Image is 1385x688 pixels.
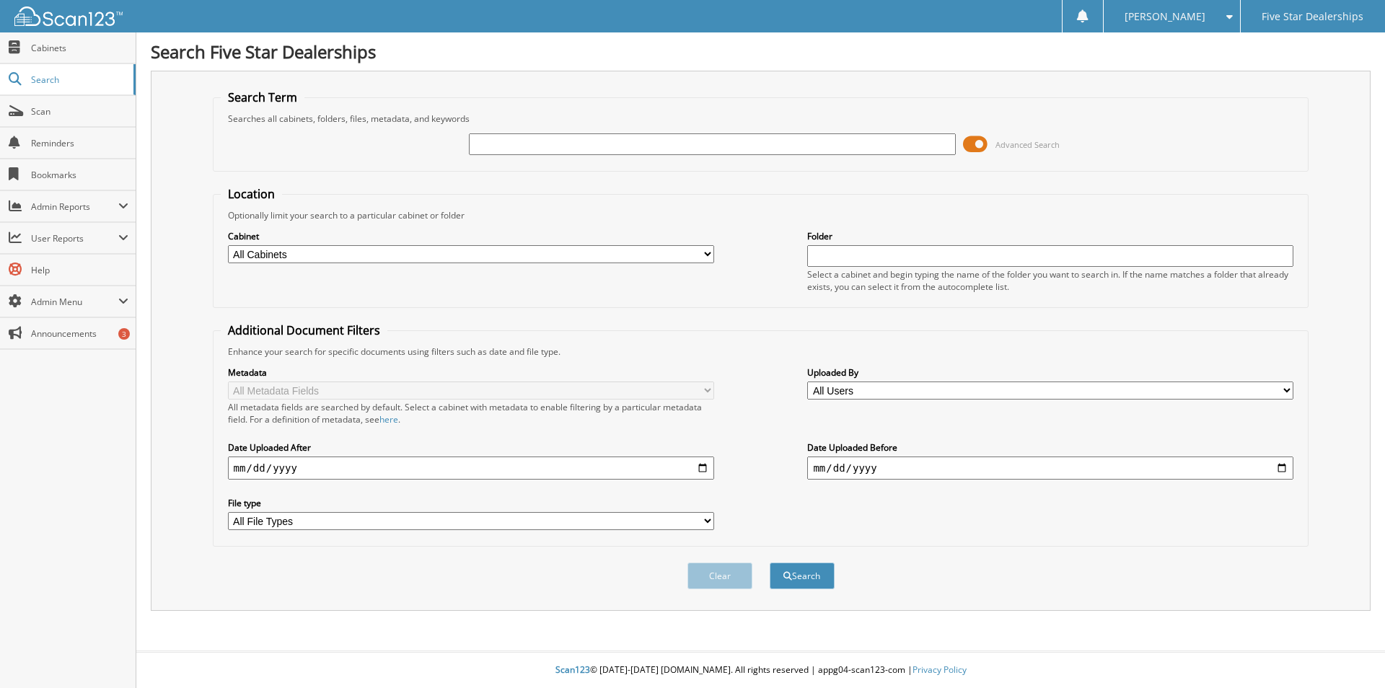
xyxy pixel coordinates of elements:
span: Advanced Search [995,139,1060,150]
label: Cabinet [228,230,714,242]
label: Date Uploaded Before [807,441,1293,454]
input: end [807,457,1293,480]
span: [PERSON_NAME] [1125,12,1205,21]
span: Scan123 [555,663,590,676]
span: Cabinets [31,42,128,54]
span: User Reports [31,232,118,244]
span: Admin Reports [31,200,118,213]
div: Optionally limit your search to a particular cabinet or folder [221,209,1301,221]
span: Scan [31,105,128,118]
div: Select a cabinet and begin typing the name of the folder you want to search in. If the name match... [807,268,1293,293]
h1: Search Five Star Dealerships [151,40,1371,63]
a: here [379,413,398,425]
div: All metadata fields are searched by default. Select a cabinet with metadata to enable filtering b... [228,401,714,425]
span: Help [31,264,128,276]
span: Admin Menu [31,296,118,308]
a: Privacy Policy [913,663,967,676]
img: scan123-logo-white.svg [14,6,123,26]
label: Uploaded By [807,366,1293,379]
button: Clear [687,563,752,589]
label: Folder [807,230,1293,242]
div: © [DATE]-[DATE] [DOMAIN_NAME]. All rights reserved | appg04-scan123-com | [136,653,1385,688]
span: Search [31,74,126,86]
legend: Additional Document Filters [221,322,387,338]
input: start [228,457,714,480]
div: Enhance your search for specific documents using filters such as date and file type. [221,345,1301,358]
span: Reminders [31,137,128,149]
label: File type [228,497,714,509]
label: Date Uploaded After [228,441,714,454]
span: Announcements [31,327,128,340]
button: Search [770,563,835,589]
div: Searches all cabinets, folders, files, metadata, and keywords [221,113,1301,125]
legend: Search Term [221,89,304,105]
span: Bookmarks [31,169,128,181]
span: Five Star Dealerships [1262,12,1363,21]
legend: Location [221,186,282,202]
label: Metadata [228,366,714,379]
div: 3 [118,328,130,340]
